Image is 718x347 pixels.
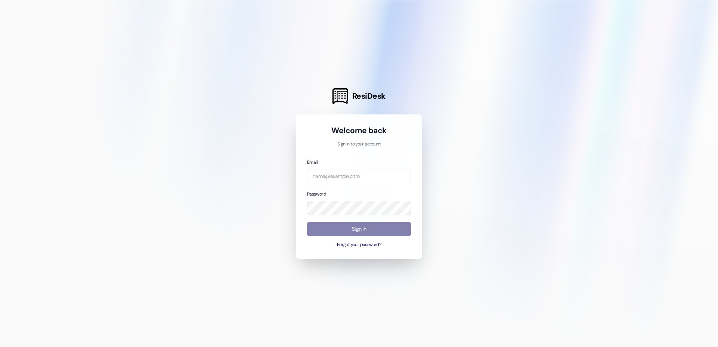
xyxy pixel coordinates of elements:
input: name@example.com [307,169,411,184]
h1: Welcome back [307,125,411,136]
label: Password [307,191,326,197]
p: Sign in to your account [307,141,411,148]
img: ResiDesk Logo [332,88,348,104]
span: ResiDesk [352,91,386,101]
button: Sign In [307,222,411,236]
button: Forgot your password? [307,242,411,248]
label: Email [307,159,317,165]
